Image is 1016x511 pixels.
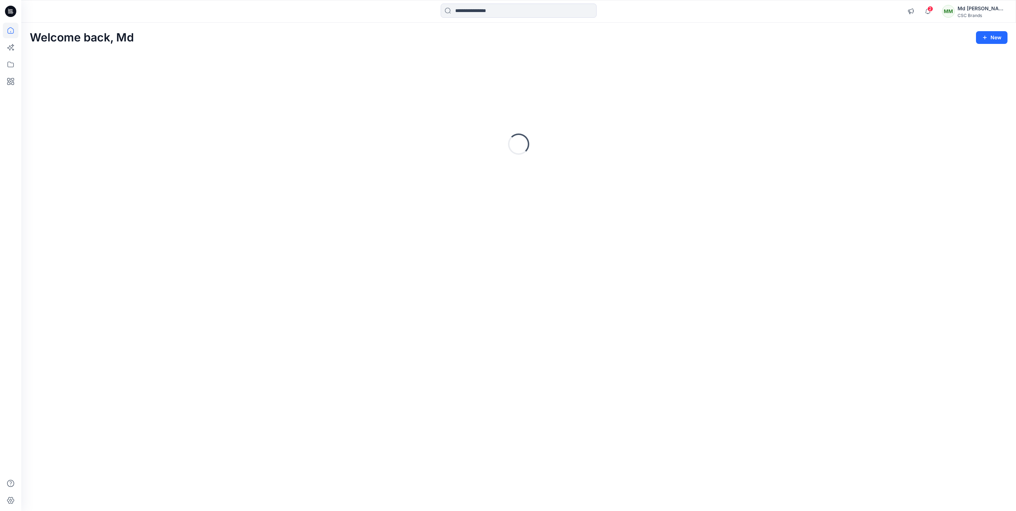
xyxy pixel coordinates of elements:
button: New [976,31,1007,44]
span: 2 [927,6,933,12]
h2: Welcome back, Md [30,31,134,44]
div: Md [PERSON_NAME] [958,4,1007,13]
div: MM [942,5,955,18]
div: CSC Brands [958,13,1007,18]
